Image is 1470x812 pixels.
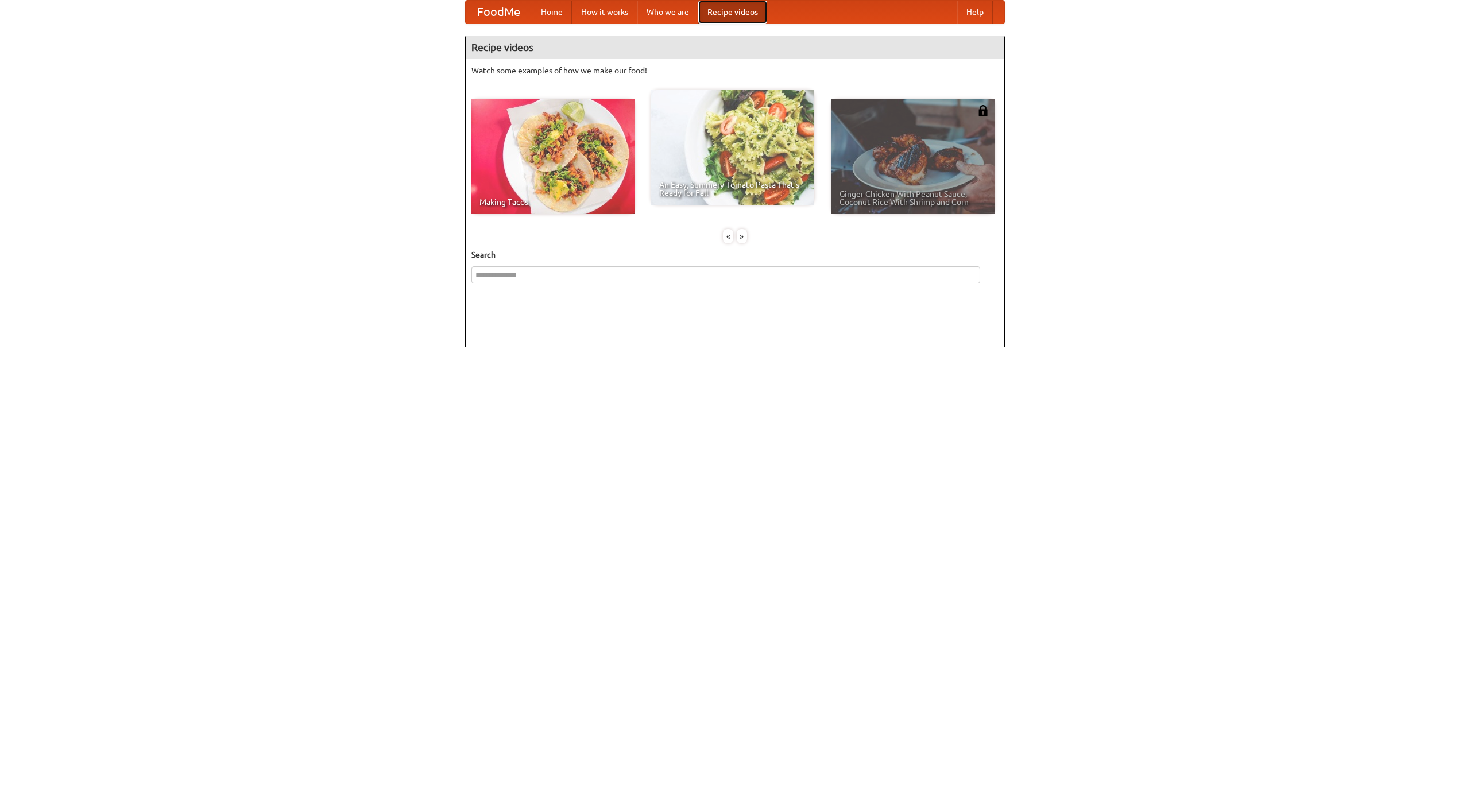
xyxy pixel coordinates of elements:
a: Home [532,1,572,24]
img: 483408.png [977,105,989,116]
div: « [723,229,733,243]
h5: Search [471,249,999,261]
a: Making Tacos [471,99,635,214]
div: » [737,229,747,243]
a: An Easy, Summery Tomato Pasta That's Ready for Fall [651,90,814,205]
span: Making Tacos [479,198,626,206]
p: Watch some examples of how we make our food! [471,65,999,76]
a: Who we are [637,1,698,24]
span: An Easy, Summery Tomato Pasta That's Ready for Fall [659,181,806,197]
h4: Recipe videos [466,36,1004,59]
a: FoodMe [466,1,532,24]
a: How it works [572,1,637,24]
a: Help [957,1,993,24]
a: Recipe videos [698,1,767,24]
